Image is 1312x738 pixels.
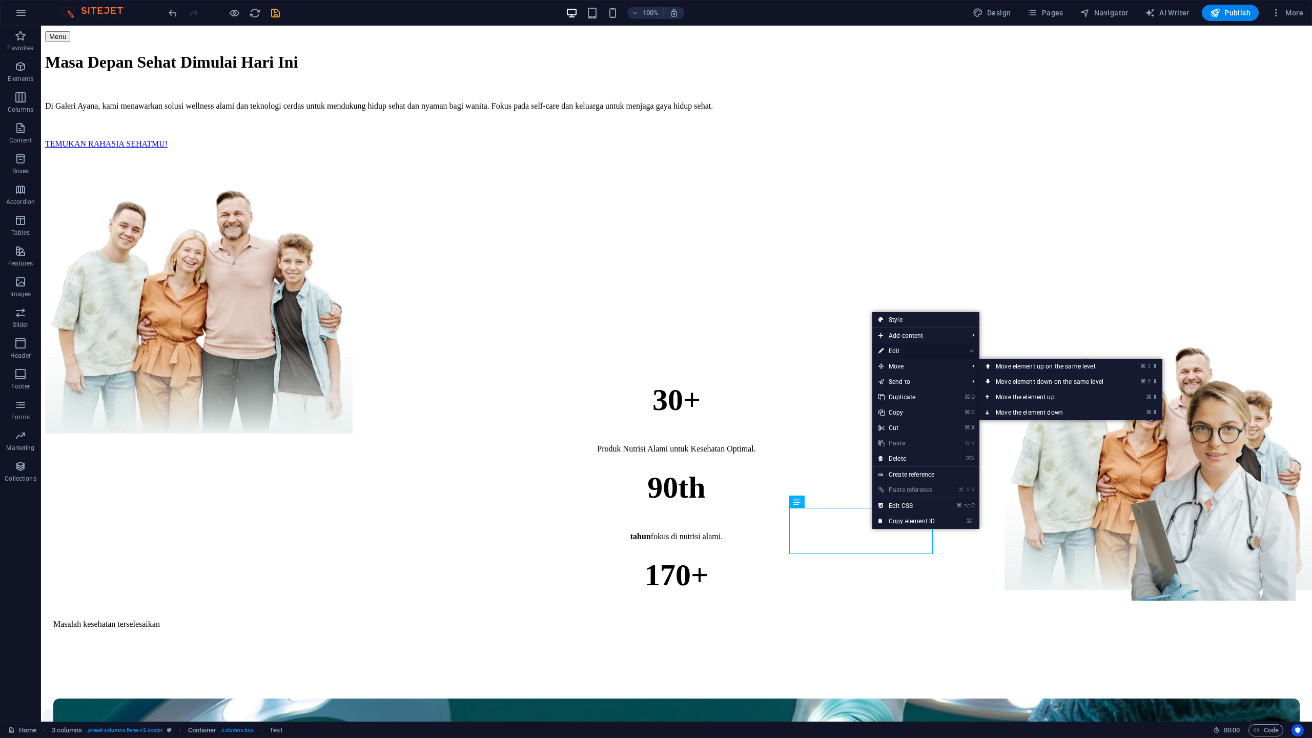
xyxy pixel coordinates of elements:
[86,724,163,736] span: . preset-columns-three-v2-doctor
[6,444,34,452] p: Marketing
[167,727,172,733] i: This element is a customizable preset
[963,502,970,509] i: ⌥
[958,486,964,493] i: ⌘
[1224,724,1240,736] span: 00 00
[966,455,974,462] i: ⌦
[13,321,29,329] p: Slider
[167,7,179,19] i: Undo: Change text (Ctrl+Z)
[971,409,974,416] i: C
[1027,8,1063,18] span: Pages
[1146,394,1152,400] i: ⌘
[872,436,941,451] a: ⌘VPaste
[979,389,1124,405] a: ⌘⬆Move the element up
[59,7,136,19] img: Editor Logo
[872,389,941,405] a: ⌘DDuplicate
[188,724,217,736] span: Click to select. Double-click to edit
[973,518,974,524] i: I
[1202,5,1259,21] button: Publish
[1267,5,1307,21] button: More
[956,502,962,509] i: ⌘
[11,382,30,391] p: Footer
[249,7,261,19] i: Reload page
[971,502,974,509] i: C
[249,7,261,19] button: reload
[10,352,31,360] p: Header
[643,7,659,19] h6: 100%
[1147,378,1152,385] i: ⇧
[969,5,1015,21] button: Design
[1210,8,1250,18] span: Publish
[270,724,282,736] span: Click to select. Double-click to edit
[269,7,281,19] button: save
[872,312,979,327] a: Style
[872,359,964,374] span: Move
[1080,8,1129,18] span: Navigator
[1140,378,1146,385] i: ⌘
[1145,8,1190,18] span: AI Writer
[1271,8,1303,18] span: More
[872,328,964,343] span: Add content
[1146,409,1152,416] i: ⌘
[669,8,679,17] i: On resize automatically adjust zoom level to fit chosen device.
[979,359,1124,374] a: ⌘⇧⬆Move element up on the same level
[1248,724,1283,736] button: Code
[1253,724,1279,736] span: Code
[971,440,974,446] i: V
[8,724,36,736] a: Click to cancel selection. Double-click to open Pages
[1153,378,1157,385] i: ⬇
[6,198,35,206] p: Accordion
[1141,5,1194,21] button: AI Writer
[1213,724,1240,736] h6: Session time
[1153,363,1157,370] i: ⬆
[1153,394,1157,400] i: ⬆
[872,467,979,482] a: Create reference
[872,514,941,529] a: ⌘ICopy element ID
[1023,5,1067,21] button: Pages
[872,420,941,436] a: ⌘XCut
[9,136,32,145] p: Content
[979,405,1124,420] a: ⌘⬇Move the element down
[1076,5,1133,21] button: Navigator
[971,394,974,400] i: D
[167,7,179,19] button: undo
[1140,363,1146,370] i: ⌘
[965,394,970,400] i: ⌘
[220,724,253,736] span: . columns-box
[971,486,974,493] i: V
[965,424,970,431] i: ⌘
[627,7,664,19] button: 100%
[872,451,941,466] a: ⌦Delete
[5,475,36,483] p: Collections
[969,5,1015,21] div: Design (Ctrl+Alt+Y)
[8,75,34,83] p: Elements
[979,374,1124,389] a: ⌘⇧⬇Move element down on the same level
[872,482,941,498] a: ⌘⇧VPaste reference
[52,724,282,736] nav: breadcrumb
[8,259,33,268] p: Features
[970,347,974,354] i: ⏎
[11,413,30,421] p: Forms
[8,106,33,114] p: Columns
[872,374,964,389] a: Send to
[52,724,83,736] span: Click to select. Double-click to edit
[872,498,941,514] a: ⌘⌥CEdit CSS
[965,409,970,416] i: ⌘
[7,44,33,52] p: Favorites
[966,486,970,493] i: ⇧
[973,8,1011,18] span: Design
[872,343,941,359] a: ⏎Edit
[270,7,281,19] i: Save (Ctrl+S)
[1147,363,1152,370] i: ⇧
[971,424,974,431] i: X
[10,290,31,298] p: Images
[872,405,941,420] a: ⌘CCopy
[1291,724,1304,736] button: Usercentrics
[11,229,30,237] p: Tables
[1153,409,1157,416] i: ⬇
[965,440,970,446] i: ⌘
[12,167,29,175] p: Boxes
[967,518,972,524] i: ⌘
[1231,726,1233,734] span: :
